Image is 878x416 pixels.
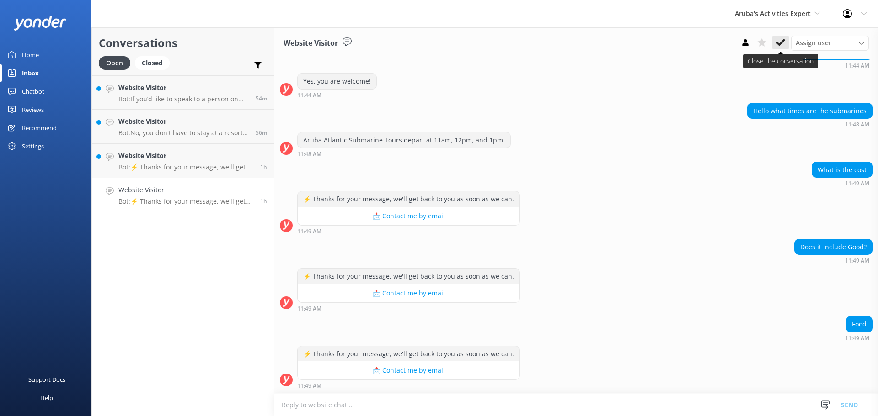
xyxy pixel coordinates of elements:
strong: 11:49 AM [845,336,869,341]
div: Food [846,316,872,332]
div: Yes, you are welcome! [298,74,376,89]
div: Sep 03 2025 11:49am (UTC -04:00) America/Caracas [794,257,873,263]
h4: Website Visitor [118,83,249,93]
div: Home [22,46,39,64]
button: 📩 Contact me by email [298,284,519,302]
strong: 11:48 AM [297,152,321,157]
strong: 11:48 AM [845,122,869,127]
div: Closed [135,56,170,70]
div: Does it include Good? [795,239,872,255]
h4: Website Visitor [118,151,253,161]
div: Support Docs [28,370,65,389]
div: Chatbot [22,82,44,100]
span: Sep 03 2025 12:44pm (UTC -04:00) America/Caracas [256,129,267,137]
a: Open [99,58,135,68]
div: Sep 03 2025 11:48am (UTC -04:00) America/Caracas [747,121,873,127]
div: Inbox [22,64,39,82]
div: Open [99,56,130,70]
div: What is the cost [812,162,872,178]
strong: 11:49 AM [297,229,321,234]
button: 📩 Contact me by email [298,361,519,379]
span: Sep 03 2025 12:23pm (UTC -04:00) America/Caracas [260,163,267,171]
div: Recommend [22,119,57,137]
p: Bot: If you’d like to speak to a person on the De Palm team, please email [EMAIL_ADDRESS][DOMAIN_... [118,95,249,103]
div: Hello what times are the submarines [748,103,872,119]
strong: 11:49 AM [297,306,321,311]
p: Bot: ⚡ Thanks for your message, we'll get back to you as soon as we can. [118,197,253,205]
a: Website VisitorBot:If you’d like to speak to a person on the De Palm team, please email [EMAIL_AD... [92,75,274,110]
div: Sep 03 2025 11:49am (UTC -04:00) America/Caracas [812,180,873,186]
h4: Website Visitor [118,185,253,195]
div: Assign User [791,36,869,50]
a: Website VisitorBot:⚡ Thanks for your message, we'll get back to you as soon as we can.1h [92,178,274,212]
h2: Conversations [99,34,267,52]
strong: 11:49 AM [845,181,869,186]
strong: 11:49 AM [845,258,869,263]
div: Sep 03 2025 11:48am (UTC -04:00) America/Caracas [297,151,511,157]
div: Reviews [22,100,44,119]
span: Sep 03 2025 12:46pm (UTC -04:00) America/Caracas [256,95,267,102]
strong: 11:44 AM [297,93,321,98]
strong: 11:49 AM [297,383,321,389]
a: Website VisitorBot:No, you don't have to stay at a resort to visit [GEOGRAPHIC_DATA]. If you have... [92,110,274,144]
h3: Website Visitor [284,37,338,49]
strong: 11:44 AM [845,63,869,68]
div: Sep 03 2025 11:49am (UTC -04:00) America/Caracas [297,382,520,389]
h4: Website Visitor [118,116,249,126]
span: Sep 03 2025 11:49am (UTC -04:00) America/Caracas [260,197,267,205]
div: Sep 03 2025 11:49am (UTC -04:00) America/Caracas [297,228,520,234]
div: Settings [22,137,44,155]
div: Sep 03 2025 11:44am (UTC -04:00) America/Caracas [800,62,873,68]
div: Sep 03 2025 11:44am (UTC -04:00) America/Caracas [297,92,377,98]
a: Website VisitorBot:⚡ Thanks for your message, we'll get back to you as soon as we can.1h [92,144,274,178]
button: 📩 Contact me by email [298,207,519,225]
span: Assign user [796,38,831,48]
div: Sep 03 2025 11:49am (UTC -04:00) America/Caracas [297,305,520,311]
span: Aruba's Activities Expert [735,9,811,18]
div: ⚡ Thanks for your message, we'll get back to you as soon as we can. [298,346,519,362]
div: Sep 03 2025 11:49am (UTC -04:00) America/Caracas [845,335,873,341]
div: ⚡ Thanks for your message, we'll get back to you as soon as we can. [298,269,519,284]
div: Aruba Atlantic Submarine Tours depart at 11am, 12pm, and 1pm. [298,132,510,148]
p: Bot: No, you don't have to stay at a resort to visit [GEOGRAPHIC_DATA]. If you have your own tran... [118,129,249,137]
img: yonder-white-logo.png [14,16,66,31]
a: Closed [135,58,174,68]
div: Help [40,389,53,407]
p: Bot: ⚡ Thanks for your message, we'll get back to you as soon as we can. [118,163,253,171]
div: ⚡ Thanks for your message, we'll get back to you as soon as we can. [298,191,519,207]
